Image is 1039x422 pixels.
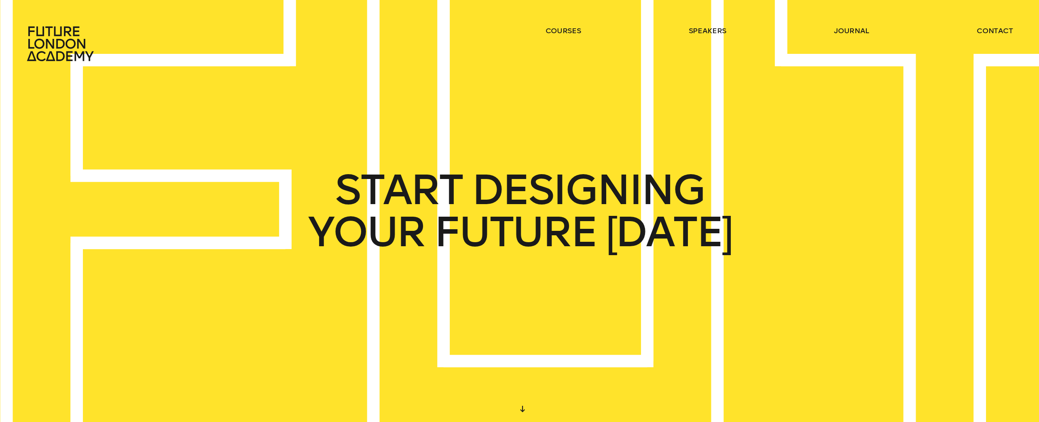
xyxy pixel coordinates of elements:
[605,211,732,253] span: [DATE]
[546,26,581,36] a: courses
[334,169,462,211] span: START
[977,26,1013,36] a: contact
[434,211,596,253] span: FUTURE
[689,26,726,36] a: speakers
[471,169,704,211] span: DESIGNING
[307,211,424,253] span: YOUR
[834,26,869,36] a: journal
